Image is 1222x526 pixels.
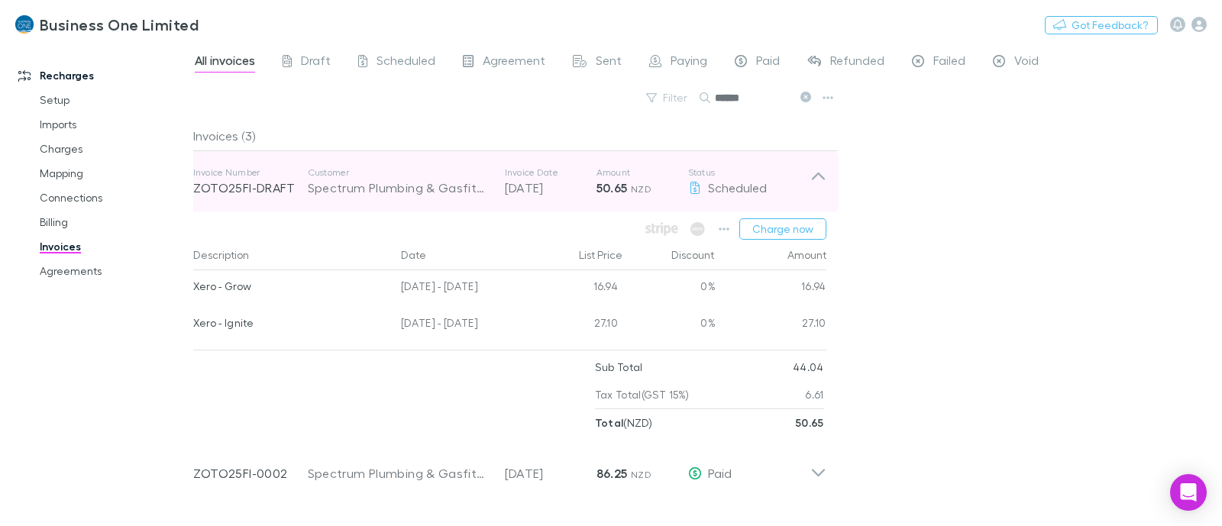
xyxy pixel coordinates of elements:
a: Billing [24,210,205,234]
a: Setup [24,88,205,112]
p: [DATE] [505,179,596,197]
span: Failed [933,53,965,73]
a: Connections [24,186,205,210]
span: NZD [631,183,651,195]
p: Tax Total (GST 15%) [595,381,690,408]
div: 16.94 [532,270,624,307]
a: Imports [24,112,205,137]
div: 0% [624,270,716,307]
p: ZOTO25FI-DRAFT [193,179,308,197]
span: Paid [756,53,780,73]
div: Invoice NumberZOTO25FI-DRAFTCustomerSpectrum Plumbing & Gasfitting 2010 LimitedInvoice Date[DATE]... [181,151,839,212]
span: Available when invoice is finalised [687,218,709,240]
div: 27.10 [716,307,826,344]
div: Spectrum Plumbing & Gasfitting 2010 Limited [308,179,490,197]
div: Xero - Ignite [193,307,390,339]
div: Spectrum Plumbing & Gasfitting 2010 Limited [308,464,490,482]
p: 6.61 [805,381,823,408]
strong: Total [595,416,624,429]
p: Amount [596,166,688,179]
div: ZOTO25FI-0002Spectrum Plumbing & Gasfitting 2010 Limited[DATE]86.25 NZDPaid [181,437,839,498]
div: Open Intercom Messenger [1170,474,1207,511]
p: ( NZD ) [595,409,652,437]
strong: 50.65 [596,180,628,195]
a: Invoices [24,234,205,259]
strong: 50.65 [796,416,824,429]
p: 44.04 [793,353,824,381]
span: NZD [631,469,651,480]
p: Customer [308,166,490,179]
div: Xero - Grow [193,270,390,302]
a: Mapping [24,161,205,186]
span: Scheduled [377,53,435,73]
a: Recharges [3,63,205,88]
div: [DATE] - [DATE] [395,307,532,344]
p: Invoice Date [505,166,596,179]
a: Charges [24,137,205,161]
span: Available when invoice is finalised [642,218,682,240]
span: Paying [671,53,707,73]
strong: 86.25 [596,466,628,481]
span: All invoices [195,53,255,73]
a: Agreements [24,259,205,283]
p: Sub Total [595,353,643,381]
div: 0% [624,307,716,344]
p: ZOTO25FI-0002 [193,464,308,482]
span: Paid [708,466,732,480]
button: Charge now [739,218,826,240]
a: Business One Limited [6,6,208,43]
p: [DATE] [505,464,596,482]
button: Got Feedback? [1045,16,1158,34]
span: Agreement [483,53,545,73]
span: Draft [301,53,331,73]
span: Refunded [830,53,884,73]
div: 16.94 [716,270,826,307]
p: Invoice Number [193,166,308,179]
span: Sent [596,53,622,73]
button: Filter [638,89,697,107]
span: Void [1014,53,1039,73]
div: 27.10 [532,307,624,344]
div: [DATE] - [DATE] [395,270,532,307]
h3: Business One Limited [40,15,199,34]
span: Scheduled [708,180,767,195]
img: Business One Limited's Logo [15,15,34,34]
p: Status [688,166,810,179]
